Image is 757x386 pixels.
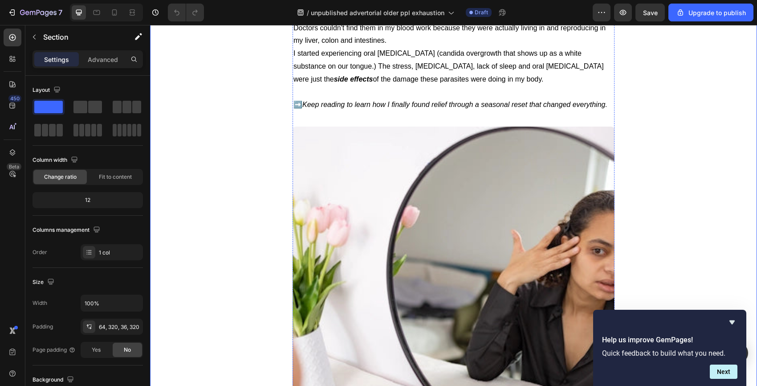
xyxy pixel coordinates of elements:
[34,194,141,206] div: 12
[33,276,56,288] div: Size
[44,173,77,181] span: Change ratio
[602,317,737,379] div: Help us improve GemPages!
[99,249,141,257] div: 1 col
[92,346,101,354] span: Yes
[168,4,204,21] div: Undo/Redo
[311,8,444,17] span: unpublished advertorial older ppl exhaustion
[33,84,62,96] div: Layout
[727,317,737,328] button: Hide survey
[33,323,53,331] div: Padding
[710,365,737,379] button: Next question
[81,295,142,311] input: Auto
[33,248,47,256] div: Order
[643,9,658,16] span: Save
[8,95,21,102] div: 450
[33,154,80,166] div: Column width
[33,346,76,354] div: Page padding
[143,74,464,86] p: ➡️
[99,323,141,331] div: 64, 320, 36, 320
[602,335,737,345] h2: Help us improve GemPages!
[99,173,132,181] span: Fit to content
[44,55,69,64] p: Settings
[33,374,76,386] div: Background
[150,25,757,386] iframe: Design area
[4,4,66,21] button: 7
[88,55,118,64] p: Advanced
[7,163,21,170] div: Beta
[475,8,488,16] span: Draft
[33,299,47,307] div: Width
[143,22,464,61] p: I started experiencing oral [MEDICAL_DATA] (candida overgrowth that shows up as a white substance...
[668,4,753,21] button: Upgrade to publish
[676,8,746,17] div: Upgrade to publish
[307,8,309,17] span: /
[602,349,737,357] p: Quick feedback to build what you need.
[43,32,116,42] p: Section
[152,76,457,83] i: Keep reading to learn how I finally found relief through a seasonal reset that changed everything.
[635,4,665,21] button: Save
[184,50,223,58] strong: side effects
[124,346,131,354] span: No
[58,7,62,18] p: 7
[33,224,102,236] div: Columns management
